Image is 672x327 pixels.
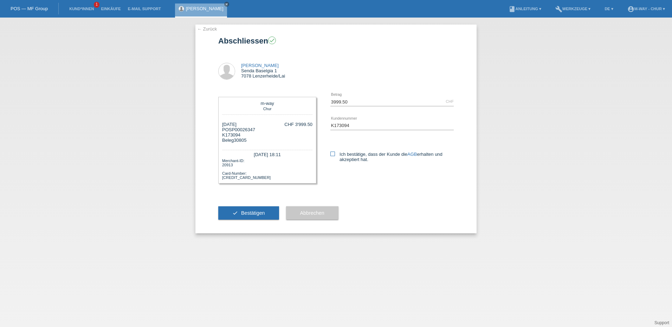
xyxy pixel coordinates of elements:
div: [DATE] POSP00026347 Beleg30805 [222,122,255,143]
div: Merchant-ID: 20913 Card-Number: [CREDIT_CARD_NUMBER] [222,158,312,180]
div: CHF [446,99,454,104]
a: close [224,2,229,7]
a: [PERSON_NAME] [241,63,279,68]
a: ← Zurück [197,26,217,32]
a: Support [654,320,669,325]
i: close [225,2,228,6]
button: check Bestätigen [218,206,279,220]
h1: Abschliessen [218,36,454,45]
div: m-way [224,101,311,106]
a: bookAnleitung ▾ [505,7,545,11]
i: check [232,210,238,216]
div: [DATE] 18:11 [222,150,312,158]
div: Chur [224,106,311,111]
a: account_circlem-way - Chur ▾ [624,7,668,11]
a: AGB [407,152,417,157]
span: K173094 [222,132,240,138]
i: build [555,6,562,13]
span: 1 [94,2,99,8]
label: Ich bestätige, dass der Kunde die erhalten und akzeptiert hat. [330,152,454,162]
span: Bestätigen [241,210,265,216]
div: CHF 3'999.50 [284,122,312,127]
a: Einkäufe [97,7,124,11]
button: Abbrechen [286,206,338,220]
i: book [509,6,516,13]
a: E-Mail Support [124,7,164,11]
i: account_circle [627,6,634,13]
a: [PERSON_NAME] [186,6,224,11]
i: check [269,37,275,44]
a: DE ▾ [601,7,616,11]
a: Kund*innen [66,7,97,11]
a: POS — MF Group [11,6,48,11]
div: Senda Baselgia 1 7078 Lenzerheide/Lai [241,63,285,79]
span: Abbrechen [300,210,324,216]
a: buildWerkzeuge ▾ [552,7,594,11]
